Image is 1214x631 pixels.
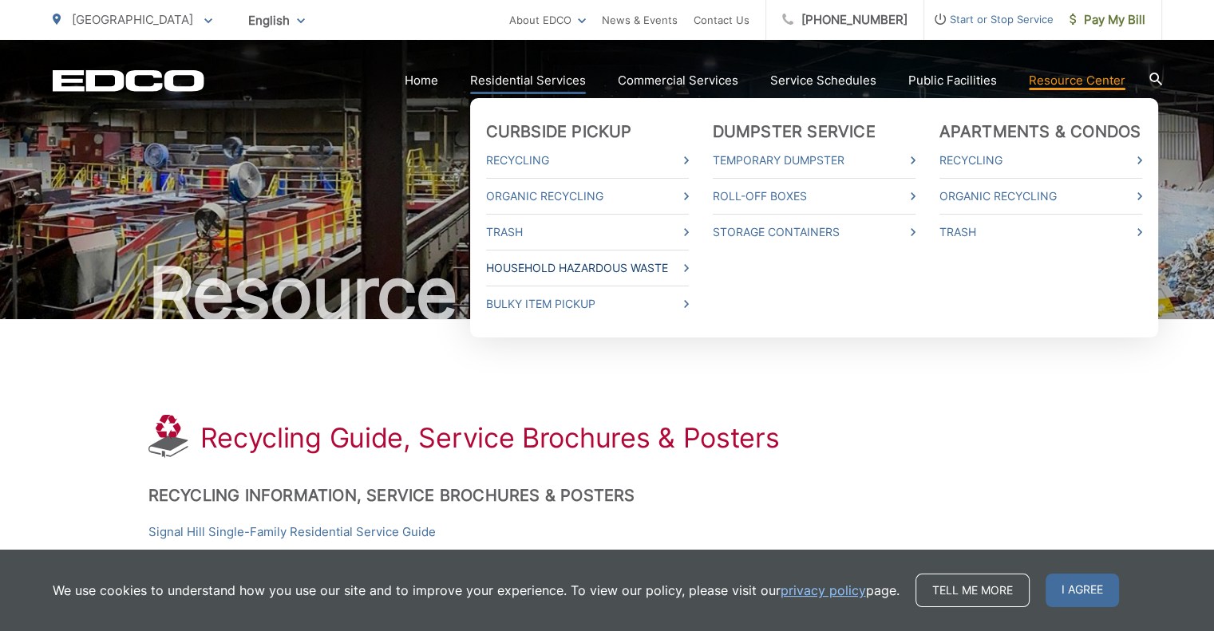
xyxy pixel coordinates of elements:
a: Service Schedules [770,71,876,90]
a: privacy policy [781,581,866,600]
a: Household Hazardous Waste [486,258,689,278]
a: Recycling [939,151,1142,170]
a: About EDCO [509,10,586,30]
a: Tell me more [915,574,1030,607]
a: Home [405,71,438,90]
a: Apartments & Condos [939,122,1141,141]
a: EDCD logo. Return to the homepage. [53,69,204,92]
p: We use cookies to understand how you use our site and to improve your experience. To view our pol... [53,581,900,600]
a: News & Events [602,10,678,30]
h2: Recycling Information, Service Brochures & Posters [148,486,1066,505]
a: Recycling [486,151,689,170]
span: Pay My Bill [1070,10,1145,30]
a: Trash [939,223,1142,242]
a: Commercial Services [618,71,738,90]
a: Resource Center [1029,71,1125,90]
a: Temporary Dumpster [713,151,915,170]
a: Bulky Item Pickup [486,294,689,314]
a: Organic Recycling [486,187,689,206]
a: Dumpster Service [713,122,876,141]
h1: Recycling Guide, Service Brochures & Posters [200,422,780,454]
a: Roll-Off Boxes [713,187,915,206]
a: Contact Us [694,10,749,30]
a: Signal Hill Single-Family Residential Service Guide [148,523,436,542]
a: Residential Services [470,71,586,90]
a: Public Facilities [908,71,997,90]
span: I agree [1046,574,1119,607]
h2: Resource Center [53,254,1162,333]
span: English [236,6,317,34]
span: [GEOGRAPHIC_DATA] [72,12,193,27]
a: Storage Containers [713,223,915,242]
a: Trash [486,223,689,242]
a: Organic Recycling [939,187,1142,206]
a: Curbside Pickup [486,122,632,141]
